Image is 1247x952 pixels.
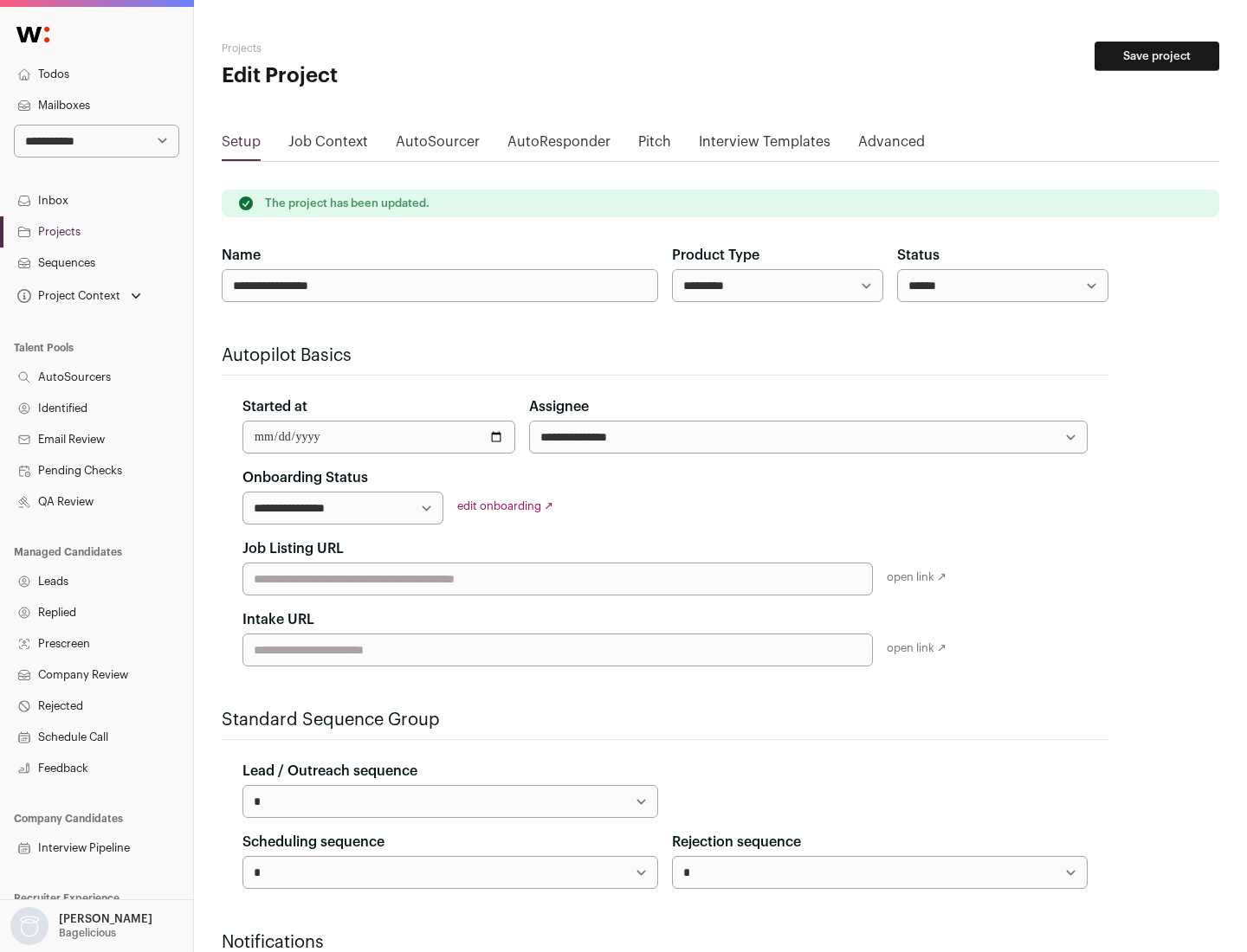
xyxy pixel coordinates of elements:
button: Save project [1095,42,1219,71]
label: Rejection sequence [672,832,801,852]
button: Open dropdown [14,284,145,308]
a: Job Context [288,132,368,159]
h2: Projects [222,42,554,55]
h2: Autopilot Basics [222,344,1108,368]
p: Bagelicious [59,926,116,940]
label: Assignee [529,396,589,417]
img: Wellfound [7,17,59,52]
a: Advanced [858,132,925,159]
img: nopic.png [10,907,48,945]
button: Open dropdown [7,907,156,945]
a: AutoSourcer [396,132,480,159]
a: Interview Templates [699,132,830,159]
label: Intake URL [242,609,314,630]
label: Job Listing URL [242,538,344,559]
a: edit onboarding ↗ [457,500,553,511]
label: Product Type [672,245,759,266]
a: Pitch [638,132,671,159]
div: Project Context [14,289,120,303]
a: Setup [222,132,261,159]
p: [PERSON_NAME] [59,912,152,926]
p: The project has been updated. [265,196,430,210]
label: Started at [242,396,307,417]
label: Scheduling sequence [242,832,384,852]
a: AutoResponder [507,132,611,159]
label: Lead / Outreach sequence [242,761,417,782]
label: Onboarding Status [242,467,368,488]
label: Status [897,245,940,266]
h2: Standard Sequence Group [222,708,1108,732]
label: Name [222,245,261,266]
h1: Edit Project [222,62,554,90]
